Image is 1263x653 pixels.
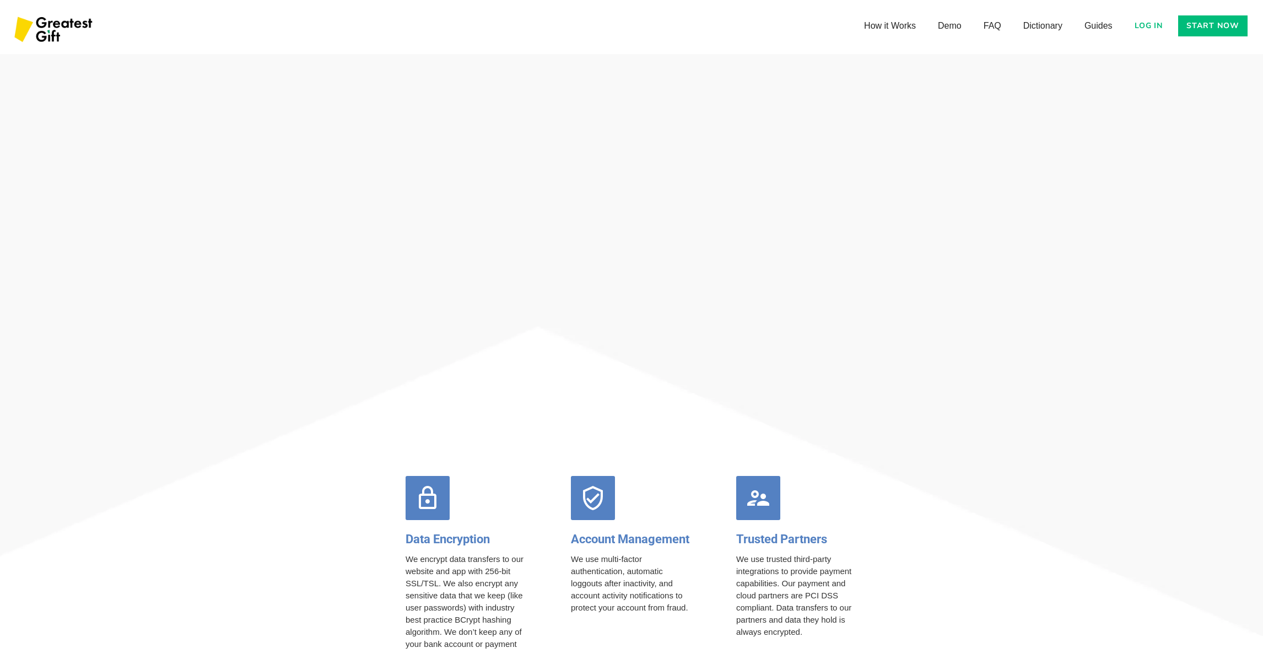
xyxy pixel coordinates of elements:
a: home [11,11,98,50]
img: verified icon [571,476,615,520]
img: Greatest Gift Logo [11,11,98,50]
a: Log in [1128,15,1170,36]
h3: Account Management [571,531,692,548]
p: We use trusted third-party integrations to provide payment capabilities. Our payment and cloud pa... [736,553,857,638]
p: We use multi-factor authentication, automatic loggouts after inactivity, and account activity not... [571,553,692,614]
a: Dictionary [1012,15,1073,37]
a: How it Works [853,15,927,37]
img: partners icon [736,476,780,520]
img: lock icon [406,476,450,520]
h3: Data Encryption [406,531,527,548]
a: Guides [1073,15,1124,37]
a: Start now [1178,15,1248,36]
h3: Trusted Partners [736,531,857,548]
a: Demo [927,15,973,37]
a: FAQ [973,15,1012,37]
